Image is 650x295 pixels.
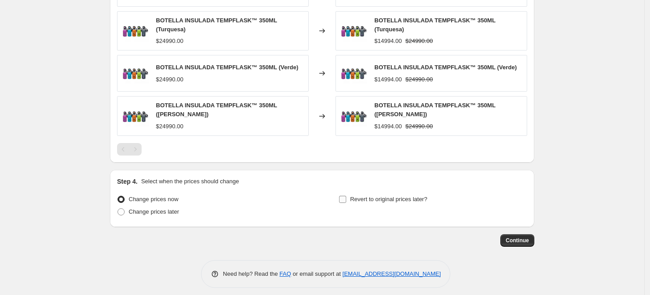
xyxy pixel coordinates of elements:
[122,103,149,130] img: BotellainsuladaTEMPflask_ninos350mlCarlOscarAlimentacioncomidahidratacion_80x.png
[374,122,402,131] div: $14994.00
[374,64,517,71] span: BOTELLA INSULADA TEMPFLASK™ 350ML (Verde)
[156,102,277,118] span: BOTELLA INSULADA TEMPFLASK™ 350ML ([PERSON_NAME])
[117,143,142,156] nav: Pagination
[374,75,402,84] div: $14994.00
[122,60,149,87] img: BotellainsuladaTEMPflask_ninos350mlCarlOscarAlimentacioncomidahidratacion_80x.png
[405,37,432,46] strike: $24990.00
[122,17,149,44] img: BotellainsuladaTEMPflask_ninos350mlCarlOscarAlimentacioncomidahidratacion_80x.png
[405,75,432,84] strike: $24990.00
[117,177,138,186] h2: Step 4.
[506,237,529,244] span: Continue
[141,177,239,186] p: Select when the prices should change
[129,208,179,215] span: Change prices later
[156,122,183,131] div: $24990.00
[291,270,343,277] span: or email support at
[280,270,291,277] a: FAQ
[374,37,402,46] div: $14994.00
[156,75,183,84] div: $24990.00
[223,270,280,277] span: Need help? Read the
[340,103,367,130] img: BotellainsuladaTEMPflask_ninos350mlCarlOscarAlimentacioncomidahidratacion_80x.png
[129,196,178,202] span: Change prices now
[156,64,298,71] span: BOTELLA INSULADA TEMPFLASK™ 350ML (Verde)
[500,234,534,247] button: Continue
[156,17,277,33] span: BOTELLA INSULADA TEMPFLASK™ 350ML (Turquesa)
[340,60,367,87] img: BotellainsuladaTEMPflask_ninos350mlCarlOscarAlimentacioncomidahidratacion_80x.png
[374,102,495,118] span: BOTELLA INSULADA TEMPFLASK™ 350ML ([PERSON_NAME])
[340,17,367,44] img: BotellainsuladaTEMPflask_ninos350mlCarlOscarAlimentacioncomidahidratacion_80x.png
[156,37,183,46] div: $24990.00
[350,196,428,202] span: Revert to original prices later?
[405,122,432,131] strike: $24990.00
[343,270,441,277] a: [EMAIL_ADDRESS][DOMAIN_NAME]
[374,17,495,33] span: BOTELLA INSULADA TEMPFLASK™ 350ML (Turquesa)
